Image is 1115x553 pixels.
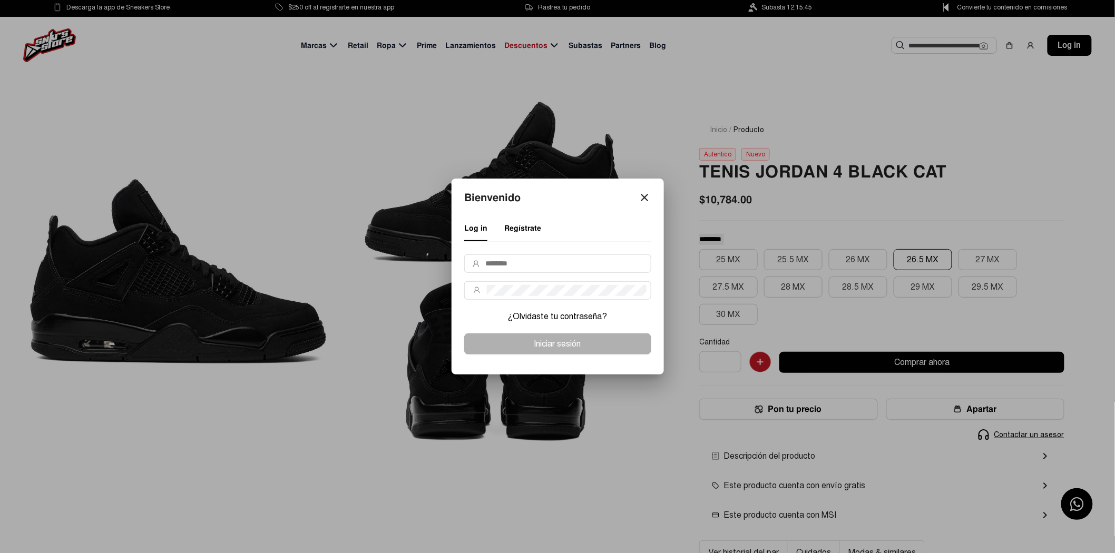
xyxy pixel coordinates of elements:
span: Log in [464,223,487,233]
p: ¿Olvidaste tu contraseña? [508,312,608,321]
button: Iniciar sesión [464,333,651,354]
span: Regístrate [504,223,541,233]
mat-icon: close [638,191,651,204]
p: Bienvenido [464,192,521,203]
